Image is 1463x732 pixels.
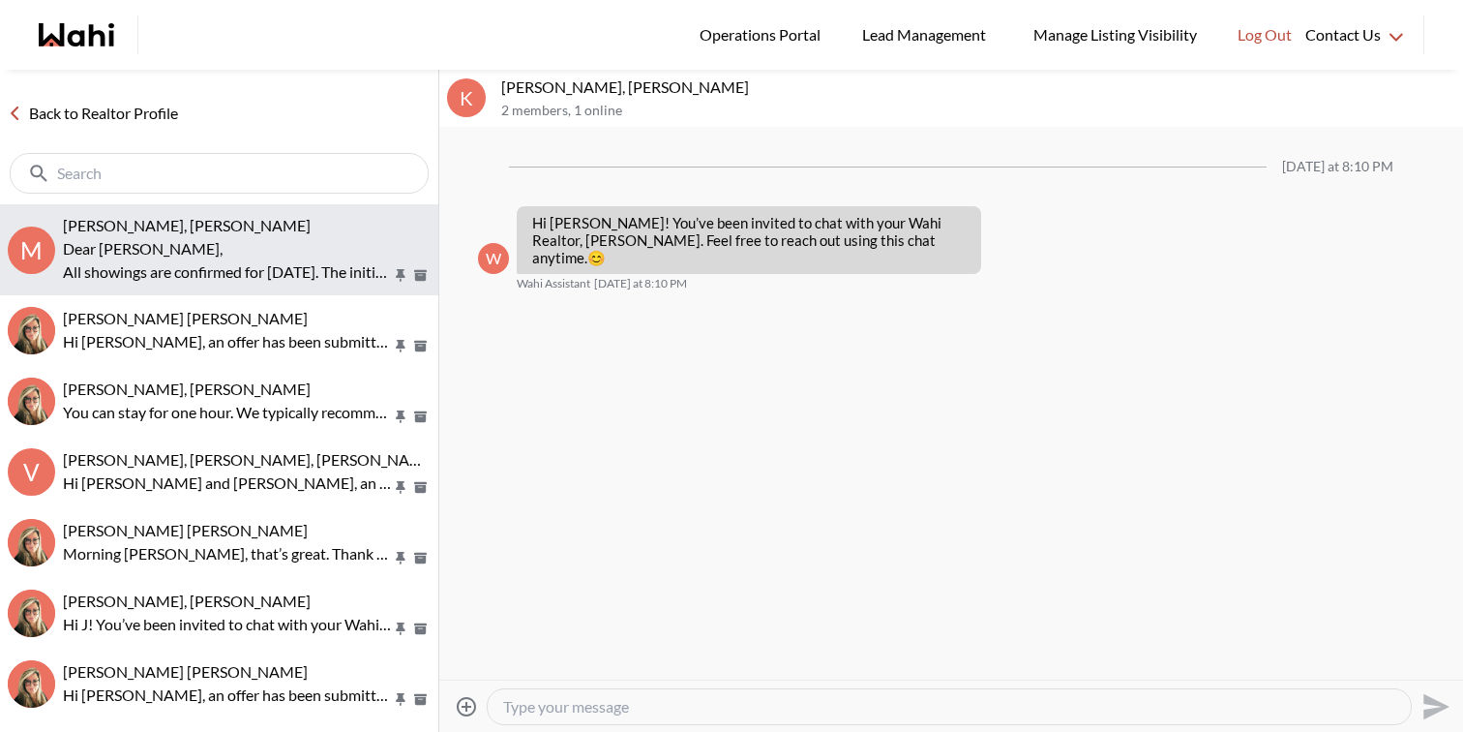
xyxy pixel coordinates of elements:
[8,448,55,496] div: V
[392,621,409,637] button: Pin
[1282,159,1393,175] div: [DATE] at 8:10 PM
[8,660,55,708] div: Abdul Nafi Sarwari, Barbara
[410,550,431,566] button: Archive
[392,409,409,425] button: Pin
[63,216,311,234] span: [PERSON_NAME], [PERSON_NAME]
[63,542,392,565] p: Morning [PERSON_NAME], that’s great. Thank you so much for the update, looking forward to the vie...
[587,249,606,266] span: 😊
[63,662,308,681] span: [PERSON_NAME] [PERSON_NAME]
[63,380,311,398] span: [PERSON_NAME], [PERSON_NAME]
[63,613,392,636] p: Hi J! You’ve been invited to chat with your Wahi Realtor, [PERSON_NAME]. Feel free to reach out u...
[8,307,55,354] div: Arek Klauza, Barbara
[39,23,114,46] a: Wahi homepage
[63,684,392,707] p: Hi [PERSON_NAME], an offer has been submitted for [STREET_ADDRESS]. If you’re still interested in...
[392,479,409,496] button: Pin
[1238,22,1292,47] span: Log Out
[501,103,1455,119] p: 2 members , 1 online
[8,307,55,354] img: A
[503,697,1395,717] textarea: Type your message
[57,164,385,183] input: Search
[8,378,55,425] img: V
[410,621,431,637] button: Archive
[8,660,55,708] img: A
[410,479,431,496] button: Archive
[8,227,55,274] div: M
[63,521,308,539] span: [PERSON_NAME] [PERSON_NAME]
[63,260,392,284] p: All showings are confirmed for [DATE]. The initial showing will commence at 3:30 PM at [GEOGRAPHI...
[1028,22,1203,47] span: Manage Listing Visibility
[478,243,509,274] div: W
[410,267,431,284] button: Archive
[63,592,311,610] span: [PERSON_NAME], [PERSON_NAME]
[594,276,687,291] time: 2025-09-26T00:10:26.872Z
[392,550,409,566] button: Pin
[392,691,409,708] button: Pin
[8,519,55,566] img: M
[392,338,409,354] button: Pin
[532,214,966,266] p: Hi [PERSON_NAME]! You’ve been invited to chat with your Wahi Realtor, [PERSON_NAME]. Feel free to...
[447,78,486,117] div: K
[862,22,993,47] span: Lead Management
[63,450,437,469] span: [PERSON_NAME], [PERSON_NAME], [PERSON_NAME]
[517,276,590,291] span: Wahi Assistant
[1412,685,1455,728] button: Send
[8,519,55,566] div: Meghan DuCille, Barbara
[8,590,55,637] img: J
[63,330,392,353] p: Hi [PERSON_NAME], an offer has been submitted for [STREET_ADDRESS][PERSON_NAME]. If you’re still ...
[410,409,431,425] button: Archive
[8,590,55,637] div: J D, Barbara
[63,472,392,495] p: Hi [PERSON_NAME] and [PERSON_NAME], an offer has been submitted for [STREET_ADDRESS][PERSON_NAME]...
[63,309,308,327] span: [PERSON_NAME] [PERSON_NAME]
[700,22,827,47] span: Operations Portal
[63,401,392,424] p: You can stay for one hour. We typically recommend planning your visit for about an hour, which gi...
[63,237,392,260] p: Dear [PERSON_NAME],
[501,77,1455,97] p: [PERSON_NAME], [PERSON_NAME]
[410,691,431,708] button: Archive
[392,267,409,284] button: Pin
[410,338,431,354] button: Archive
[8,378,55,425] div: Volodymyr Vozniak, Barb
